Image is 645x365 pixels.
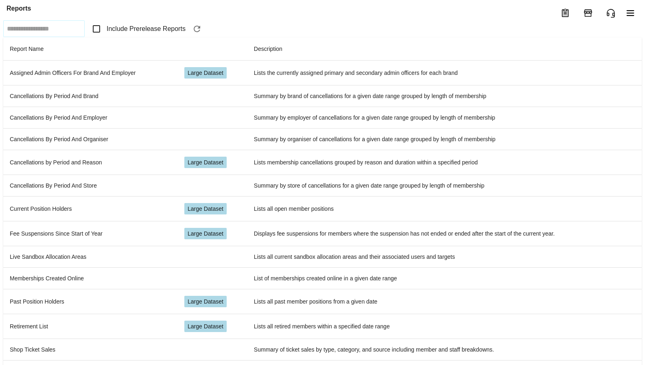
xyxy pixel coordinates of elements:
td: Lists all open member positions [247,196,642,221]
td: Lists membership cancellations grouped by reason and duration within a specified period [247,150,642,175]
span: Large Dataset [188,205,223,213]
button: Add Store Visit [578,3,598,23]
td: Lists the currently assigned primary and secondary admin officers for each brand [247,60,642,85]
td: Live Sandbox Allocation Areas [3,246,178,267]
td: Current Position Holders [3,196,178,221]
span: Large Dataset [188,322,223,330]
td: Cancellations By Period And Store [3,175,178,196]
td: Cancellations by Period and Reason [3,150,178,175]
span: Large Dataset [188,69,223,77]
span: Large Dataset [188,229,223,238]
th: Description [247,37,642,61]
td: Lists all retired members within a specified date range [247,314,642,339]
td: Fee Suspensions Since Start of Year [3,221,178,246]
td: Summary by brand of cancellations for a given date range grouped by length of membership [247,85,642,107]
td: Lists all past member positions from a given date [247,289,642,314]
td: Displays fee suspensions for members where the suspension has not ended or ended after the start ... [247,221,642,246]
td: Assigned Admin Officers For Brand And Employer [3,60,178,85]
button: menu [621,3,640,23]
th: Report Name [3,37,178,61]
td: Summary by store of cancellations for a given date range grouped by length of membership [247,175,642,196]
td: Cancellations By Period And Organiser [3,128,178,150]
span: Large Dataset [188,158,223,166]
td: Past Position Holders [3,289,178,314]
td: Memberships Created Online [3,267,178,289]
td: Summary by employer of cancellations for a given date range grouped by length of membership [247,107,642,128]
td: Cancellations By Period And Employer [3,107,178,128]
span: Large Dataset [188,297,223,306]
td: Cancellations By Period And Brand [3,85,178,107]
td: Summary by organiser of cancellations for a given date range grouped by length of membership [247,128,642,150]
td: Lists all current sandbox allocation areas and their associated users and targets [247,246,642,267]
td: List of memberships created online in a given date range [247,267,642,289]
button: menu [555,3,575,23]
td: Retirement List [3,314,178,339]
td: Shop Ticket Sales [3,339,178,360]
button: Quick Call [601,3,621,23]
span: Include Prerelease Reports [107,24,186,34]
td: Summary of ticket sales by type, category, and source including member and staff breakdowns. [247,339,642,360]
